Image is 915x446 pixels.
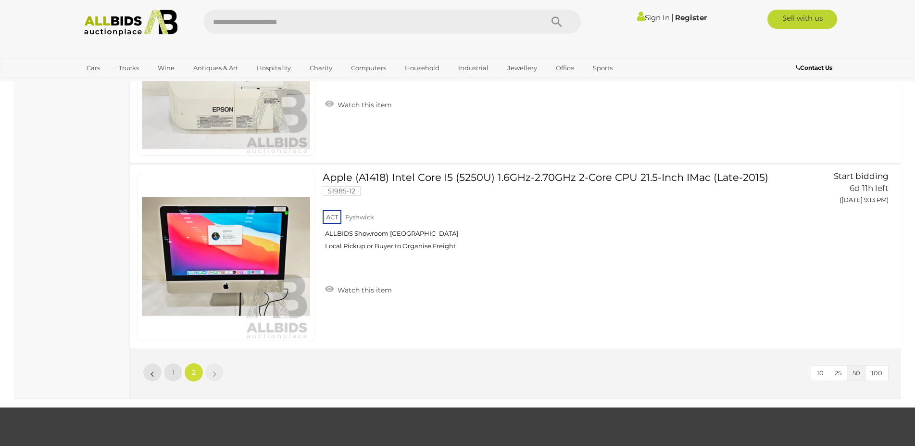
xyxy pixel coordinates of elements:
[871,369,882,377] span: 100
[796,63,835,73] a: Contact Us
[767,10,837,29] a: Sell with us
[501,60,543,76] a: Jewellery
[184,363,203,382] a: 2
[79,10,183,36] img: Allbids.com.au
[779,172,891,209] a: Start bidding 6d 11h left ([DATE] 9:13 PM)
[811,366,829,381] button: 10
[80,76,161,92] a: [GEOGRAPHIC_DATA]
[187,60,244,76] a: Antiques & Art
[852,369,860,377] span: 50
[142,172,310,341] img: 51985-12a.jpg
[587,60,619,76] a: Sports
[817,369,824,377] span: 10
[399,60,446,76] a: Household
[829,366,847,381] button: 25
[192,368,196,377] span: 2
[172,368,175,377] span: 1
[835,369,841,377] span: 25
[637,13,670,22] a: Sign In
[550,60,580,76] a: Office
[303,60,338,76] a: Charity
[345,60,392,76] a: Computers
[675,13,707,22] a: Register
[80,60,106,76] a: Cars
[205,363,224,382] a: »
[323,97,394,111] a: Watch this item
[335,286,392,294] span: Watch this item
[143,363,162,382] a: «
[251,60,297,76] a: Hospitality
[113,60,145,76] a: Trucks
[533,10,581,34] button: Search
[865,366,888,381] button: 100
[796,64,832,71] b: Contact Us
[330,172,765,257] a: Apple (A1418) Intel Core I5 (5250U) 1.6GHz-2.70GHz 2-Core CPU 21.5-Inch IMac (Late-2015) 51985-12...
[163,363,183,382] a: 1
[151,60,181,76] a: Wine
[323,282,394,296] a: Watch this item
[335,101,392,109] span: Watch this item
[847,366,866,381] button: 50
[452,60,495,76] a: Industrial
[671,12,674,23] span: |
[834,171,889,181] span: Start bidding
